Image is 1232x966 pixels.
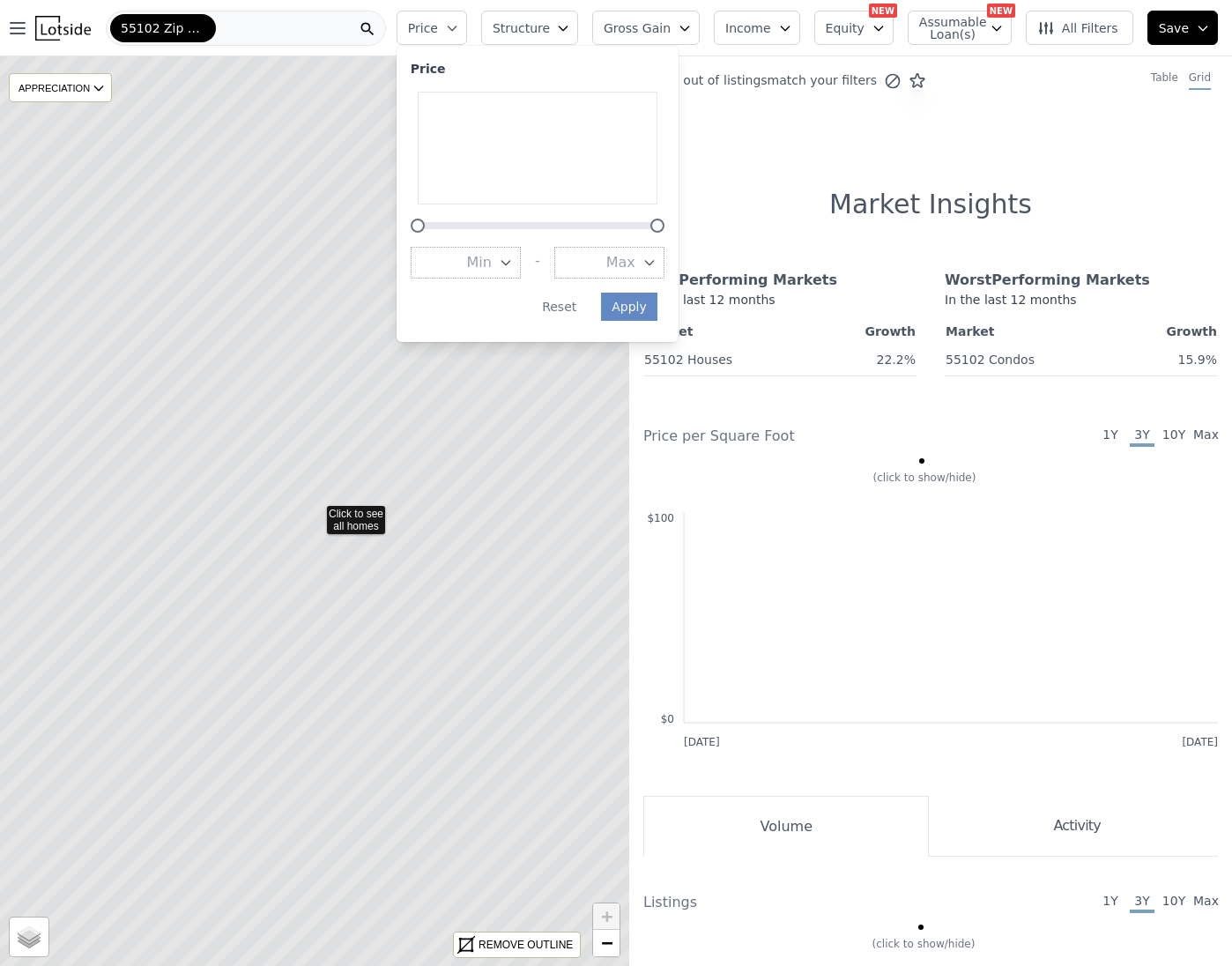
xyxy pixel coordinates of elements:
span: Structure [493,19,549,37]
div: (click to show/hide) [629,937,1218,951]
span: match your filters [768,71,878,89]
a: 55102 Condos [946,346,1035,368]
a: Zoom out [593,930,620,956]
button: Volume [643,796,929,857]
a: 55102 Houses [644,346,732,368]
th: Market [945,319,1117,344]
div: Price [397,46,679,342]
th: Market [643,319,816,344]
button: Gross Gain [592,11,700,45]
button: Assumable Loan(s) [908,11,1012,45]
div: Price per Square Foot [643,426,931,447]
button: All Filters [1026,11,1133,45]
div: Worst Performing Markets [945,270,1218,291]
span: Income [725,19,771,37]
button: Save [1147,11,1218,45]
button: Apply [601,293,657,321]
span: 22.2% [877,353,916,367]
span: Save [1159,19,1189,37]
div: out of listings [629,71,926,90]
span: Min [467,252,492,273]
text: $0 [661,713,674,725]
span: 55102 Zip Code [121,19,205,37]
div: Best Performing Markets [643,270,917,291]
th: Growth [816,319,917,344]
span: Max [1193,426,1218,447]
div: Listings [643,892,931,913]
button: Income [714,11,800,45]
span: Max [606,252,635,273]
h1: Market Insights [829,189,1032,220]
span: Price [408,19,438,37]
text: [DATE] [1182,736,1218,748]
div: REMOVE OUTLINE [479,937,573,953]
span: 3Y [1130,892,1154,913]
div: - [535,247,540,279]
div: NEW [987,4,1015,18]
span: + [601,905,612,927]
button: Structure [481,11,578,45]
th: Growth [1117,319,1218,344]
span: Gross Gain [604,19,671,37]
a: Zoom in [593,903,620,930]
span: 10Y [1161,892,1186,913]
a: Layers [10,918,48,956]
button: Equity [814,11,894,45]
span: Max [1193,892,1218,913]
div: NEW [869,4,897,18]
button: Reset [531,293,587,321]
button: Activity [929,796,1218,857]
span: 1Y [1098,426,1123,447]
div: Grid [1189,71,1211,90]
button: Price [397,11,467,45]
span: 1Y [1098,892,1123,913]
div: In the last 12 months [643,291,917,319]
span: − [601,932,612,954]
span: Assumable Loan(s) [919,16,976,41]
div: In the last 12 months [945,291,1218,319]
span: 15.9% [1178,353,1217,367]
div: Price [411,60,446,78]
text: [DATE] [684,736,720,748]
span: Equity [826,19,865,37]
span: 10Y [1161,426,1186,447]
div: Table [1151,71,1178,90]
span: 3Y [1130,426,1154,447]
div: (click to show/hide) [631,471,1218,485]
img: Lotside [35,16,91,41]
div: APPRECIATION [9,73,112,102]
span: All Filters [1037,19,1118,37]
text: $100 [647,512,674,524]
